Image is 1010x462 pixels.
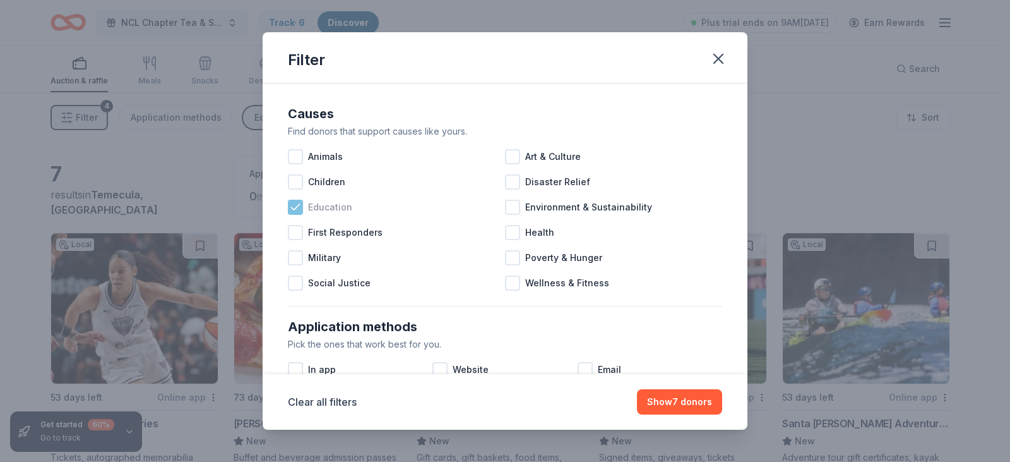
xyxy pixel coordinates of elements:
span: Poverty & Hunger [525,250,602,265]
span: In app [308,362,336,377]
span: Website [453,362,489,377]
div: Causes [288,104,722,124]
span: Health [525,225,554,240]
span: Art & Culture [525,149,581,164]
span: Environment & Sustainability [525,200,652,215]
button: Clear all filters [288,394,357,410]
div: Pick the ones that work best for you. [288,337,722,352]
div: Application methods [288,317,722,337]
span: Military [308,250,341,265]
span: Wellness & Fitness [525,276,609,291]
span: Email [598,362,621,377]
span: Animals [308,149,343,164]
span: First Responders [308,225,383,240]
span: Social Justice [308,276,371,291]
span: Education [308,200,352,215]
button: Show7 donors [637,389,722,415]
div: Find donors that support causes like yours. [288,124,722,139]
span: Disaster Relief [525,174,590,190]
div: Filter [288,50,325,70]
span: Children [308,174,345,190]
